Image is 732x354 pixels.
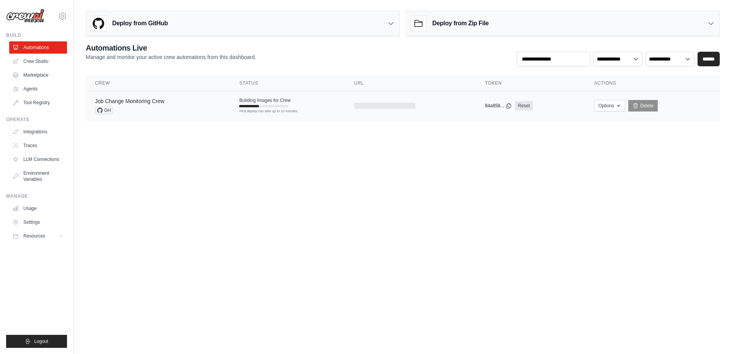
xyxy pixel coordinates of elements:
[86,53,256,61] p: Manage and monitor your active crew automations from this dashboard.
[476,75,585,91] th: Token
[239,109,288,114] div: First deploy can take up to 10 minutes
[6,32,67,38] div: Build
[23,233,45,239] span: Resources
[628,100,658,111] a: Delete
[6,335,67,348] button: Logout
[432,19,489,28] h3: Deploy from Zip File
[95,107,113,114] span: GH
[86,75,230,91] th: Crew
[86,43,256,53] h2: Automations Live
[9,167,67,185] a: Environment Variables
[9,153,67,166] a: LLM Connections
[112,19,168,28] h3: Deploy from GitHub
[6,116,67,123] div: Operate
[594,100,625,111] button: Options
[694,317,732,354] iframe: Chat Widget
[9,139,67,152] a: Traces
[9,83,67,95] a: Agents
[230,75,345,91] th: Status
[95,98,164,104] a: Job Change Monitoring Crew
[6,193,67,199] div: Manage
[515,101,533,110] a: Reset
[91,16,106,31] img: GitHub Logo
[485,103,512,109] button: 84a858...
[9,230,67,242] button: Resources
[9,126,67,138] a: Integrations
[9,69,67,81] a: Marketplace
[9,202,67,215] a: Usage
[9,55,67,67] a: Crew Studio
[9,97,67,109] a: Tool Registry
[585,75,720,91] th: Actions
[6,9,44,23] img: Logo
[9,216,67,228] a: Settings
[9,41,67,54] a: Automations
[34,338,48,344] span: Logout
[239,97,291,103] span: Building Images for Crew
[345,75,476,91] th: URL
